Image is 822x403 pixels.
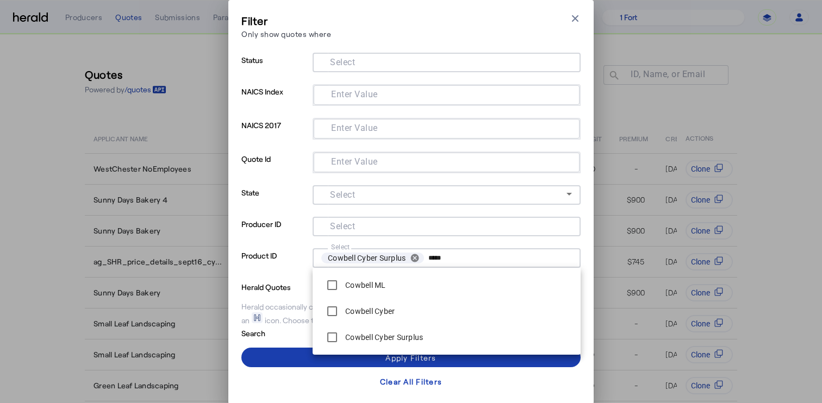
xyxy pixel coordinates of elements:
h3: Filter [241,13,331,28]
mat-chip-grid: Selection [321,250,572,266]
mat-label: Select [330,57,355,67]
div: Apply Filters [385,352,436,363]
div: Herald occasionally creates quotes on your behalf for testing purposes, which will be shown with ... [241,301,581,326]
mat-chip-grid: Selection [322,121,571,134]
p: Search [241,326,326,339]
mat-label: Select [330,190,355,200]
span: Cowbell Cyber Surplus [328,253,406,263]
p: State [241,185,308,217]
mat-label: Enter Value [331,123,378,133]
button: Apply Filters [241,348,581,367]
mat-chip-grid: Selection [321,219,572,232]
mat-label: Enter Value [331,89,378,99]
mat-label: Select [330,221,355,231]
p: NAICS Index [241,84,308,118]
div: Clear All Filters [380,376,442,387]
p: NAICS 2017 [241,118,308,152]
mat-label: Select [331,243,350,250]
label: Cowbell Cyber Surplus [343,332,423,343]
p: Product ID [241,248,308,280]
p: Quote Id [241,152,308,185]
p: Herald Quotes [241,280,326,293]
label: Cowbell Cyber [343,306,395,317]
button: remove Cowbell Cyber Surplus [406,253,424,263]
mat-chip-grid: Selection [322,155,571,168]
p: Status [241,53,308,84]
mat-chip-grid: Selection [322,87,571,100]
p: Producer ID [241,217,308,248]
p: Only show quotes where [241,28,331,40]
label: Cowbell ML [343,280,386,291]
mat-label: Enter Value [331,156,378,167]
mat-chip-grid: Selection [321,55,572,68]
button: Clear All Filters [241,371,581,391]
